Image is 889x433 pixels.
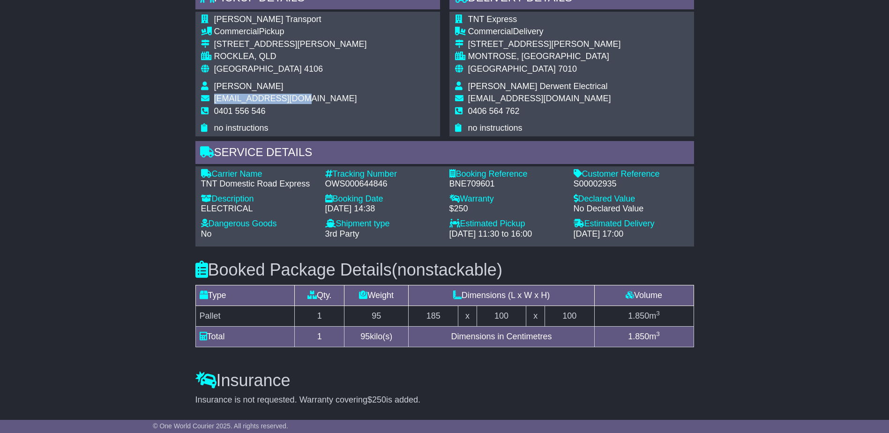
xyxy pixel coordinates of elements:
[468,123,523,133] span: no instructions
[214,27,367,37] div: Pickup
[545,306,594,326] td: 100
[214,39,367,50] div: [STREET_ADDRESS][PERSON_NAME]
[594,306,694,326] td: m
[201,179,316,189] div: TNT Domestic Road Express
[295,326,344,347] td: 1
[344,306,409,326] td: 95
[195,395,694,405] div: Insurance is not requested. Warranty covering is added.
[325,179,440,189] div: OWS000644846
[656,330,660,337] sup: 3
[295,306,344,326] td: 1
[458,306,477,326] td: x
[477,306,526,326] td: 100
[344,326,409,347] td: kilo(s)
[214,94,357,103] span: [EMAIL_ADDRESS][DOMAIN_NAME]
[201,194,316,204] div: Description
[558,64,577,74] span: 7010
[449,194,564,204] div: Warranty
[195,141,694,166] div: Service Details
[214,64,302,74] span: [GEOGRAPHIC_DATA]
[195,326,295,347] td: Total
[468,27,513,36] span: Commercial
[468,106,520,116] span: 0406 564 762
[214,106,266,116] span: 0401 556 546
[367,395,386,404] span: $250
[574,219,688,229] div: Estimated Delivery
[195,306,295,326] td: Pallet
[468,82,608,91] span: [PERSON_NAME] Derwent Electrical
[195,285,295,306] td: Type
[325,169,440,179] div: Tracking Number
[325,229,359,239] span: 3rd Party
[409,326,594,347] td: Dimensions in Centimetres
[574,229,688,239] div: [DATE] 17:00
[574,204,688,214] div: No Declared Value
[195,371,694,390] h3: Insurance
[468,52,621,62] div: MONTROSE, [GEOGRAPHIC_DATA]
[468,39,621,50] div: [STREET_ADDRESS][PERSON_NAME]
[449,179,564,189] div: BNE709601
[201,229,212,239] span: No
[392,260,502,279] span: (nonstackable)
[468,94,611,103] span: [EMAIL_ADDRESS][DOMAIN_NAME]
[360,332,370,341] span: 95
[574,169,688,179] div: Customer Reference
[574,194,688,204] div: Declared Value
[594,285,694,306] td: Volume
[628,311,649,321] span: 1.850
[449,229,564,239] div: [DATE] 11:30 to 16:00
[574,179,688,189] div: S00002935
[409,285,594,306] td: Dimensions (L x W x H)
[201,204,316,214] div: ELECTRICAL
[304,64,323,74] span: 4106
[214,82,284,91] span: [PERSON_NAME]
[526,306,545,326] td: x
[449,219,564,229] div: Estimated Pickup
[344,285,409,306] td: Weight
[201,169,316,179] div: Carrier Name
[325,204,440,214] div: [DATE] 14:38
[325,219,440,229] div: Shipment type
[295,285,344,306] td: Qty.
[468,27,621,37] div: Delivery
[409,306,458,326] td: 185
[214,15,321,24] span: [PERSON_NAME] Transport
[195,261,694,279] h3: Booked Package Details
[449,204,564,214] div: $250
[214,52,367,62] div: ROCKLEA, QLD
[594,326,694,347] td: m
[628,332,649,341] span: 1.850
[656,310,660,317] sup: 3
[449,169,564,179] div: Booking Reference
[468,64,556,74] span: [GEOGRAPHIC_DATA]
[214,123,269,133] span: no instructions
[325,194,440,204] div: Booking Date
[153,422,288,430] span: © One World Courier 2025. All rights reserved.
[201,219,316,229] div: Dangerous Goods
[468,15,517,24] span: TNT Express
[214,27,259,36] span: Commercial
